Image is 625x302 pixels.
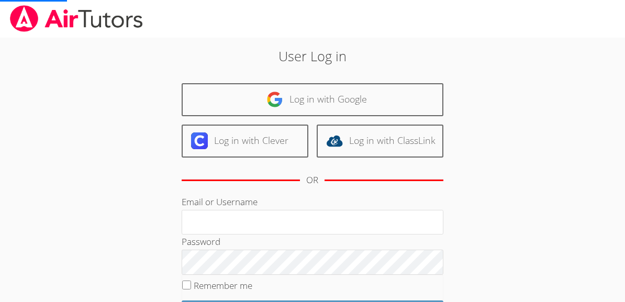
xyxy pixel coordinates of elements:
[144,46,482,66] h2: User Log in
[182,196,258,208] label: Email or Username
[9,5,144,32] img: airtutors_banner-c4298cdbf04f3fff15de1276eac7730deb9818008684d7c2e4769d2f7ddbe033.png
[317,125,443,158] a: Log in with ClassLink
[194,279,252,292] label: Remember me
[182,125,308,158] a: Log in with Clever
[306,173,318,188] div: OR
[182,83,443,116] a: Log in with Google
[191,132,208,149] img: clever-logo-6eab21bc6e7a338710f1a6ff85c0baf02591cd810cc4098c63d3a4b26e2feb20.svg
[326,132,343,149] img: classlink-logo-d6bb404cc1216ec64c9a2012d9dc4662098be43eaf13dc465df04b49fa7ab582.svg
[182,236,220,248] label: Password
[266,91,283,108] img: google-logo-50288ca7cdecda66e5e0955fdab243c47b7ad437acaf1139b6f446037453330a.svg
